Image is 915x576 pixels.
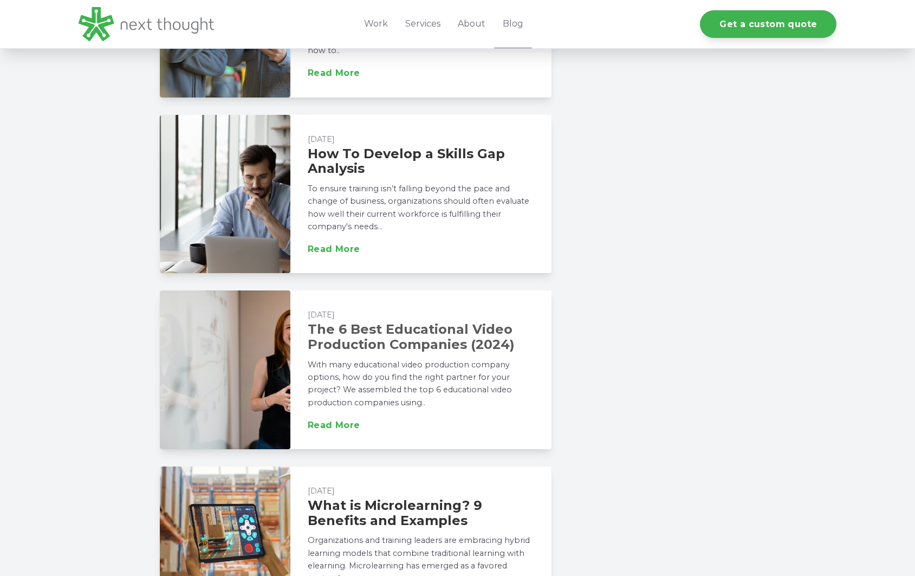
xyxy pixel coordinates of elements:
[308,497,482,528] a: What is Microlearning? 9 Benefits and Examples
[700,10,836,38] a: Get a custom quote
[308,134,335,144] label: [DATE]
[308,245,360,254] a: Read More
[308,310,335,320] label: [DATE]
[308,421,360,430] a: Read More
[160,115,290,274] img: Skills Gap Analysis
[308,321,515,352] a: The 6 Best Educational Video Production Companies (2024)
[308,486,335,496] label: [DATE]
[308,359,535,410] p: With many educational video production company options, how do you find the right partner for you...
[79,7,214,41] img: LG - NextThought Logo
[308,69,360,77] a: Read More
[308,183,535,234] p: To ensure training isn’t falling beyond the pace and change of business, organizations should oft...
[308,146,505,177] a: How To Develop a Skills Gap Analysis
